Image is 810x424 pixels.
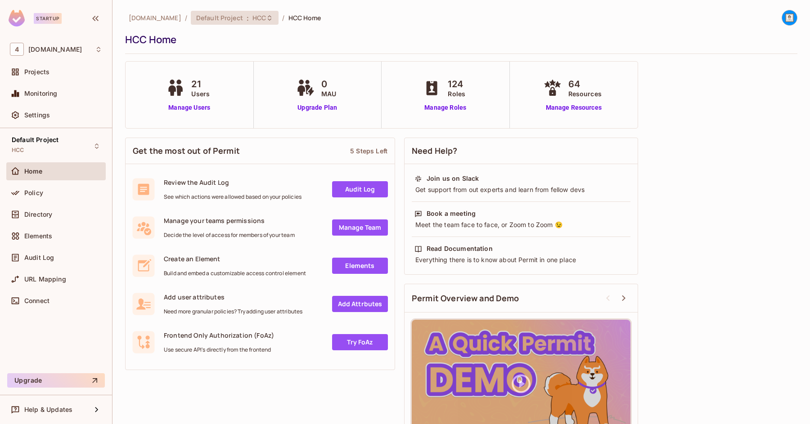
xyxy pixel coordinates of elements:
div: 5 Steps Left [350,147,387,155]
span: See which actions were allowed based on your policies [164,193,301,201]
div: Book a meeting [427,209,476,218]
div: HCC Home [125,33,793,46]
span: Manage your teams permissions [164,216,295,225]
span: 124 [448,77,465,91]
span: Get the most out of Permit [133,145,240,156]
span: Help & Updates [24,406,72,413]
span: Home [24,168,43,175]
span: Directory [24,211,52,218]
span: Users [191,89,210,98]
span: Resources [568,89,602,98]
a: Manage Resources [541,103,606,112]
span: HCC Home [288,13,321,22]
span: 64 [568,77,602,91]
img: SReyMgAAAABJRU5ErkJggg== [9,10,25,27]
span: Add user attributes [164,293,302,301]
div: Startup [34,13,62,24]
span: Permit Overview and Demo [412,293,519,304]
span: HCC [12,147,24,154]
span: 0 [321,77,336,91]
a: Upgrade Plan [294,103,341,112]
span: Audit Log [24,254,54,261]
span: Projects [24,68,49,76]
span: Review the Audit Log [164,178,301,187]
span: Need more granular policies? Try adding user attributes [164,308,302,315]
span: Use secure API's directly from the frontend [164,346,274,353]
li: / [185,13,187,22]
img: naeem.sarwar@46labs.com [782,10,797,25]
div: Everything there is to know about Permit in one place [414,255,628,264]
li: / [282,13,284,22]
a: Elements [332,258,388,274]
span: : [246,14,249,22]
span: Monitoring [24,90,58,97]
span: Settings [24,112,50,119]
span: the active workspace [129,13,181,22]
div: Join us on Slack [427,174,479,183]
span: 21 [191,77,210,91]
span: Policy [24,189,43,196]
span: Workspace: 46labs.com [28,46,82,53]
button: Upgrade [7,373,105,388]
span: HCC [252,13,266,22]
a: Audit Log [332,181,388,197]
span: Default Project [196,13,243,22]
span: Build and embed a customizable access control element [164,270,306,277]
div: Meet the team face to face, or Zoom to Zoom 😉 [414,220,628,229]
span: MAU [321,89,336,98]
a: Add Attrbutes [332,296,388,312]
span: Need Help? [412,145,458,156]
a: Manage Users [164,103,214,112]
span: URL Mapping [24,276,66,283]
div: Get support from out experts and learn from fellow devs [414,185,628,194]
a: Try FoAz [332,334,388,350]
span: Roles [448,89,465,98]
a: Manage Roles [421,103,470,112]
div: Read Documentation [427,244,493,253]
span: 4 [10,43,24,56]
span: Decide the level of access for members of your team [164,232,295,239]
a: Manage Team [332,219,388,236]
span: Frontend Only Authorization (FoAz) [164,331,274,339]
span: Elements [24,232,52,240]
span: Default Project [12,136,58,143]
span: Create an Element [164,254,306,263]
span: Connect [24,297,49,304]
